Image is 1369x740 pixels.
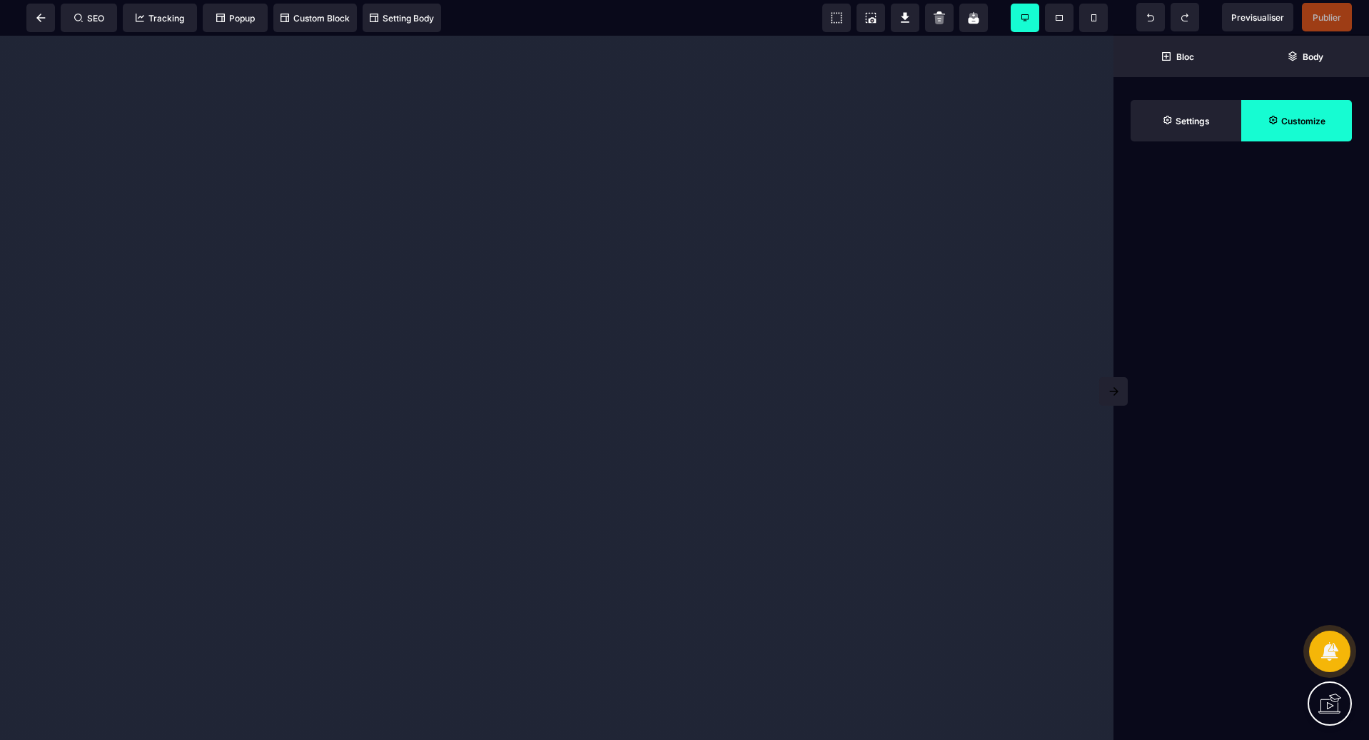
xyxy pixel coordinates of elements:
span: Custom Block [281,13,350,24]
span: SEO [74,13,104,24]
strong: Bloc [1176,51,1194,62]
span: Open Style Manager [1241,100,1352,141]
span: Previsualiser [1231,12,1284,23]
strong: Customize [1281,116,1325,126]
span: View components [822,4,851,32]
span: Preview [1222,3,1293,31]
span: Publier [1313,12,1341,23]
span: Open Layer Manager [1241,36,1369,77]
span: Open Blocks [1113,36,1241,77]
span: Screenshot [857,4,885,32]
strong: Body [1303,51,1323,62]
span: Settings [1131,100,1241,141]
span: Tracking [136,13,184,24]
strong: Settings [1176,116,1210,126]
span: Popup [216,13,255,24]
span: Setting Body [370,13,434,24]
